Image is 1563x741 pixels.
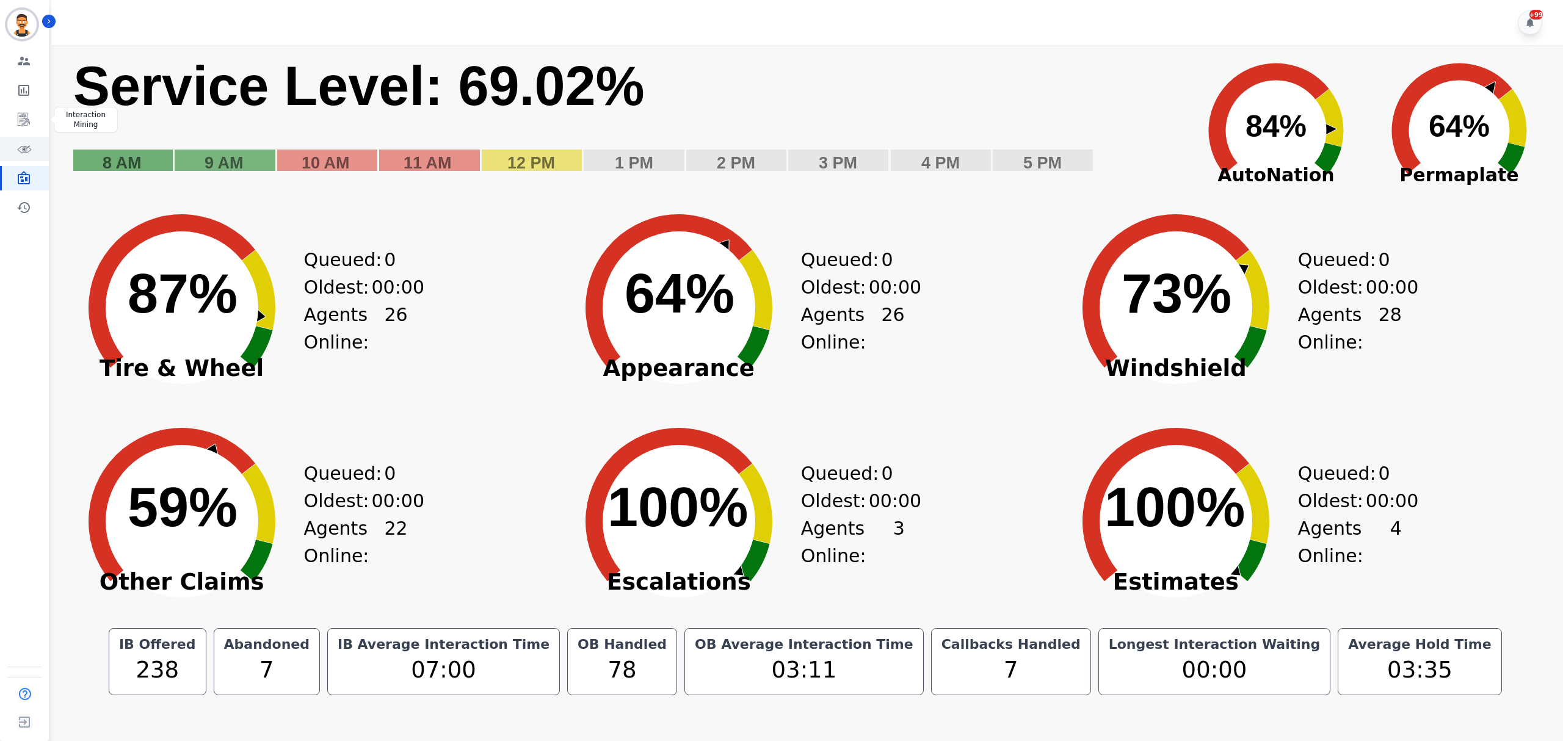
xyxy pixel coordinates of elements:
div: 78 [575,653,669,687]
text: 3 PM [819,154,857,172]
text: 64% [625,263,734,324]
span: 22 [384,515,407,569]
svg: Service Level: 0% [72,53,1177,190]
span: 00:00 [372,273,424,301]
div: Agents Online: [801,301,905,356]
span: 0 [384,460,396,487]
div: 07:00 [335,653,552,687]
span: 0 [1379,246,1390,273]
div: Agents Online: [304,301,408,356]
text: 5 PM [1023,154,1062,172]
div: Queued: [801,460,893,487]
span: 0 [881,246,893,273]
span: 28 [1379,301,1402,356]
span: 4 [1390,515,1402,569]
div: Oldest: [304,487,396,515]
div: 03:35 [1346,653,1493,687]
div: Callbacks Handled [939,636,1083,653]
span: 00:00 [1366,273,1418,301]
div: Oldest: [304,273,396,301]
span: Other Claims [60,576,304,588]
text: 100% [1104,477,1245,538]
text: 10 AM [302,154,350,172]
text: 9 AM [205,154,244,172]
text: 1 PM [615,154,653,172]
div: Longest Interaction Waiting [1106,636,1323,653]
div: Oldest: [1298,273,1390,301]
span: AutoNation [1184,161,1368,189]
text: 87% [128,263,238,324]
span: Estimates [1054,576,1298,588]
text: 2 PM [717,154,755,172]
text: 59% [128,477,238,538]
span: Permaplate [1368,161,1551,189]
span: Escalations [557,576,801,588]
div: 7 [939,653,1083,687]
text: Service Level: 69.02% [73,56,645,117]
div: Queued: [304,246,396,273]
text: 4 PM [921,154,960,172]
text: 64% [1429,109,1490,143]
div: Agents Online: [1298,301,1402,356]
span: 0 [881,460,893,487]
div: Queued: [1298,246,1390,273]
div: Abandoned [222,636,312,653]
text: 8 AM [103,154,142,172]
span: Tire & Wheel [60,363,304,375]
div: Queued: [304,460,396,487]
div: IB Average Interaction Time [335,636,552,653]
span: 00:00 [869,273,921,301]
div: +99 [1529,10,1543,20]
div: 00:00 [1106,653,1323,687]
text: 73% [1122,263,1231,324]
img: Bordered avatar [7,10,37,39]
span: 00:00 [869,487,921,515]
div: OB Handled [575,636,669,653]
div: 03:11 [692,653,916,687]
div: Average Hold Time [1346,636,1493,653]
div: Oldest: [801,487,893,515]
div: Queued: [1298,460,1390,487]
div: OB Average Interaction Time [692,636,916,653]
span: 00:00 [1366,487,1418,515]
text: 84% [1246,109,1307,143]
span: Windshield [1054,363,1298,375]
text: 11 AM [404,154,452,172]
div: Queued: [801,246,893,273]
span: 26 [384,301,407,356]
span: 0 [384,246,396,273]
span: Appearance [557,363,801,375]
div: Oldest: [1298,487,1390,515]
div: Agents Online: [304,515,408,569]
span: 0 [1379,460,1390,487]
div: Oldest: [801,273,893,301]
div: Agents Online: [1298,515,1402,569]
div: Agents Online: [801,515,905,569]
span: 3 [893,515,905,569]
span: 26 [882,301,905,356]
div: 238 [117,653,198,687]
text: 100% [607,477,748,538]
text: 12 PM [507,154,555,172]
div: IB Offered [117,636,198,653]
span: 00:00 [372,487,424,515]
div: 7 [222,653,312,687]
